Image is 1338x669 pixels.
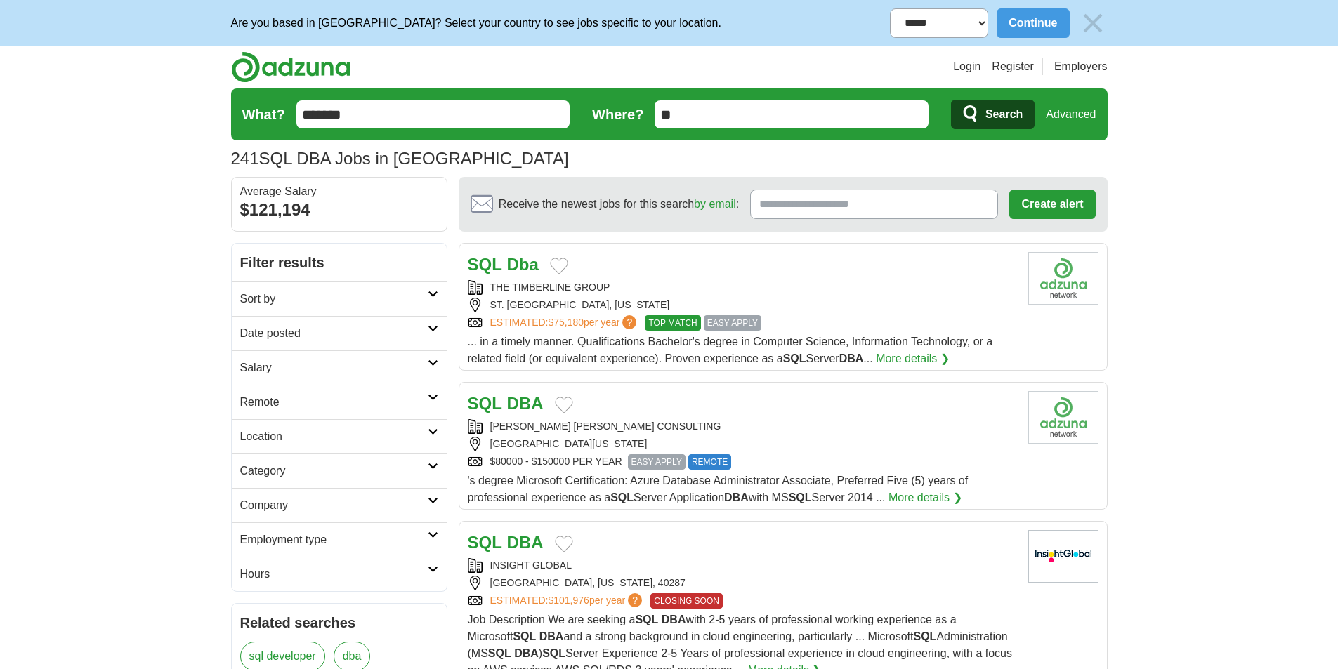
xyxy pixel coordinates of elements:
a: Advanced [1046,100,1096,128]
div: [PERSON_NAME] [PERSON_NAME] CONSULTING [468,419,1017,434]
button: Add to favorite jobs [555,397,573,413]
h2: Category [240,463,428,479]
strong: SQL [783,352,806,364]
strong: SQL [513,630,536,642]
strong: DBA [514,647,539,659]
strong: Dba [507,255,539,274]
a: More details ❯ [876,350,950,367]
h2: Location [240,428,428,445]
h2: Filter results [232,244,447,281]
strong: SQL [468,533,502,552]
h2: Date posted [240,325,428,342]
h2: Hours [240,566,428,583]
strong: DBA [539,630,564,642]
div: $80000 - $150000 PER YEAR [468,454,1017,470]
strong: DBA [662,614,686,625]
span: Receive the newest jobs for this search : [499,196,739,213]
a: INSIGHT GLOBAL [490,559,572,571]
a: Sort by [232,281,447,316]
a: Register [992,58,1034,75]
a: Location [232,419,447,453]
a: Category [232,453,447,488]
span: 's degree Microsoft Certification: Azure Database Administrator Associate, Preferred Five (5) yea... [468,475,969,503]
span: 241 [231,146,259,171]
span: ... in a timely manner. Qualifications Bachelor's degree in Computer Science, Information Technol... [468,336,993,364]
button: Create alert [1009,190,1095,219]
a: Remote [232,385,447,419]
div: ST. [GEOGRAPHIC_DATA], [US_STATE] [468,298,1017,312]
h2: Sort by [240,291,428,307]
div: Average Salary [240,186,438,197]
h2: Related searches [240,612,438,633]
strong: SQL [468,255,502,274]
a: ESTIMATED:$75,180per year? [490,315,640,331]
button: Add to favorite jobs [550,258,568,274]
label: What? [242,104,285,125]
span: TOP MATCH [645,315,700,331]
div: $121,194 [240,197,438,223]
img: Insight Global logo [1028,530,1098,583]
span: CLOSING SOON [650,593,723,609]
h2: Company [240,497,428,514]
a: SQL DBA [468,394,544,413]
strong: DBA [724,491,749,503]
img: Adzuna logo [231,51,350,83]
label: Where? [592,104,643,125]
a: SQL Dba [468,255,539,274]
h2: Remote [240,394,428,411]
a: Date posted [232,316,447,350]
a: Employers [1054,58,1108,75]
h2: Employment type [240,531,428,548]
strong: SQL [789,491,812,503]
h1: SQL DBA Jobs in [GEOGRAPHIC_DATA] [231,149,569,168]
button: Search [951,100,1035,129]
span: $75,180 [548,317,584,328]
span: ? [628,593,642,607]
strong: SQL [610,491,634,503]
strong: SQL [468,394,502,413]
strong: DBA [507,533,544,552]
span: EASY APPLY [628,454,686,470]
span: EASY APPLY [704,315,761,331]
h2: Salary [240,359,428,376]
strong: SQL [488,647,511,659]
span: Search [985,100,1023,128]
strong: SQL [635,614,658,625]
a: ESTIMATED:$101,976per year? [490,593,645,609]
p: Are you based in [GEOGRAPHIC_DATA]? Select your country to see jobs specific to your location. [231,15,721,32]
a: Employment type [232,522,447,557]
span: REMOTE [688,454,731,470]
button: Add to favorite jobs [555,536,573,552]
div: [GEOGRAPHIC_DATA], [US_STATE], 40287 [468,576,1017,590]
a: by email [694,198,736,210]
button: Continue [997,8,1069,38]
strong: DBA [839,352,864,364]
a: More details ❯ [888,489,962,506]
img: icon_close_no_bg.svg [1078,8,1108,38]
a: SQL DBA [468,533,544,552]
div: [GEOGRAPHIC_DATA][US_STATE] [468,437,1017,451]
strong: SQL [542,647,565,659]
img: Company logo [1028,391,1098,444]
span: $101,976 [548,595,589,606]
span: ? [622,315,636,329]
img: Company logo [1028,252,1098,305]
a: Login [953,58,980,75]
strong: SQL [913,630,936,642]
a: Hours [232,557,447,591]
a: Salary [232,350,447,385]
div: THE TIMBERLINE GROUP [468,280,1017,295]
a: Company [232,488,447,522]
strong: DBA [507,394,544,413]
